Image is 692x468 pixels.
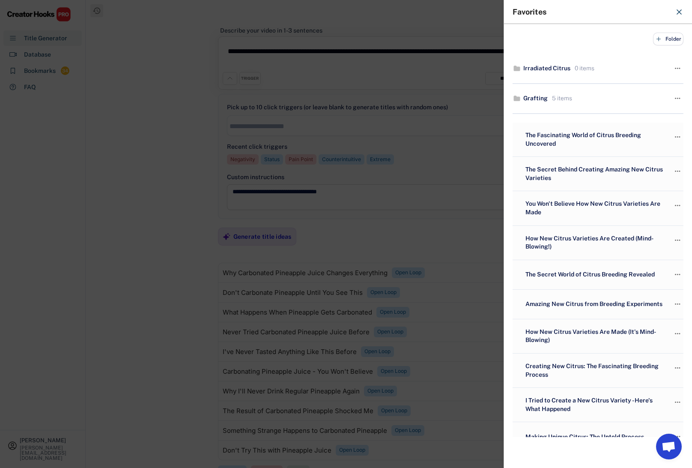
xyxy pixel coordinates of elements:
[573,64,594,73] div: 0 items
[675,94,680,103] text: 
[673,269,682,281] button: 
[523,165,665,182] div: The Secret Behind Creating Amazing New Citrus Varieties
[673,165,682,177] button: 
[675,167,680,176] text: 
[523,131,665,148] div: The Fascinating World of Citrus Breeding Uncovered
[523,433,665,441] div: Making Unique Citrus: The Untold Process
[675,201,680,210] text: 
[673,431,682,443] button: 
[675,270,680,279] text: 
[656,434,682,459] a: Open chat
[550,94,572,103] div: 5 items
[653,33,683,45] button: Folder
[523,64,570,73] div: Irradiated Citrus
[513,8,670,16] div: Favorites
[673,131,682,143] button: 
[675,363,680,372] text: 
[523,94,548,103] div: Grafting
[675,300,680,309] text: 
[675,398,680,407] text: 
[523,362,665,379] div: Creating New Citrus: The Fascinating Breeding Process
[523,396,665,413] div: I Tried to Create a New Citrus Variety - Here's What Happened
[673,93,682,105] button: 
[523,200,665,216] div: You Won't Believe How New Citrus Varieties Are Made
[673,200,682,212] button: 
[673,298,682,310] button: 
[675,329,680,338] text: 
[675,432,680,441] text: 
[523,234,665,251] div: How New Citrus Varieties Are Created (Mind-Blowing!)
[675,64,680,73] text: 
[675,132,680,141] text: 
[675,236,680,245] text: 
[523,300,665,309] div: Amazing New Citrus from Breeding Experiments
[673,362,682,374] button: 
[523,270,665,279] div: The Secret World of Citrus Breeding Revealed
[673,63,682,75] button: 
[673,396,682,408] button: 
[673,234,682,246] button: 
[523,328,665,345] div: How New Citrus Varieties Are Made (It's Mind-Blowing)
[673,328,682,340] button: 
